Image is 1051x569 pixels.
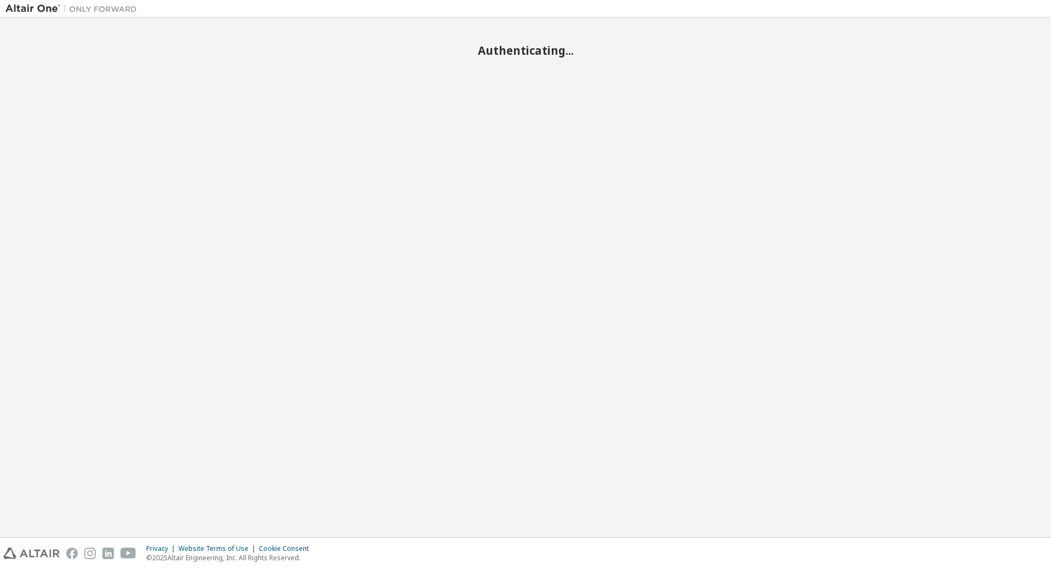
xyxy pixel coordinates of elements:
p: © 2025 Altair Engineering, Inc. All Rights Reserved. [146,553,315,562]
img: altair_logo.svg [3,548,60,559]
img: linkedin.svg [102,548,114,559]
img: youtube.svg [120,548,136,559]
img: facebook.svg [66,548,78,559]
div: Privacy [146,544,178,553]
h2: Authenticating... [5,43,1046,58]
div: Cookie Consent [259,544,315,553]
img: instagram.svg [84,548,96,559]
img: Altair One [5,3,142,14]
div: Website Terms of Use [178,544,259,553]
